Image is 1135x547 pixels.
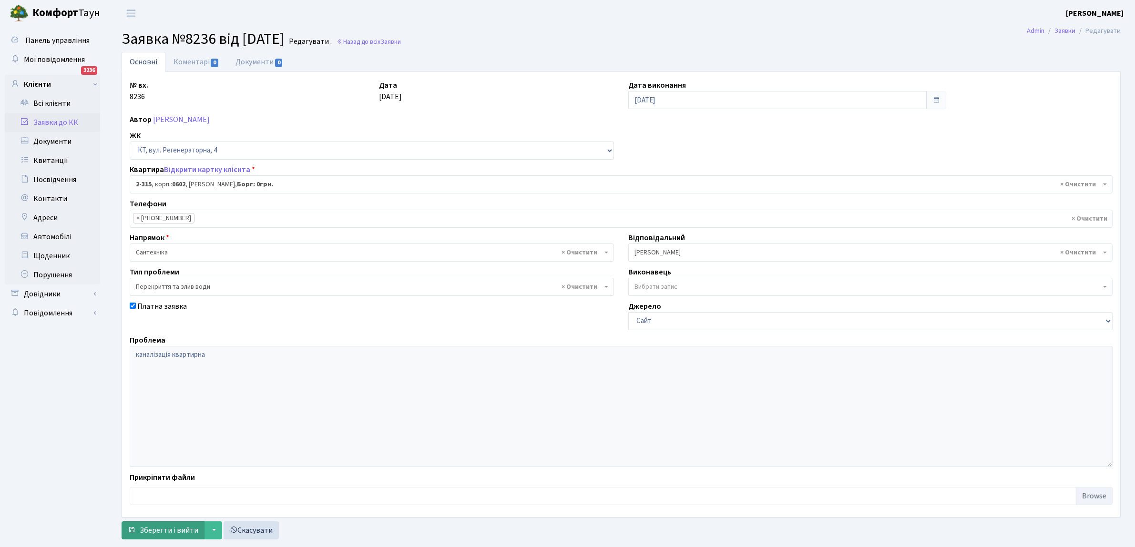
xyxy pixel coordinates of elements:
[1027,26,1044,36] a: Admin
[130,243,614,262] span: Сантехніка
[1066,8,1124,19] a: [PERSON_NAME]
[1072,214,1107,223] span: Видалити всі елементи
[133,213,194,223] li: +380 99 001 39 78
[130,130,141,142] label: ЖК
[130,198,166,210] label: Телефони
[1054,26,1075,36] a: Заявки
[5,94,100,113] a: Всі клієнти
[24,54,85,65] span: Мої повідомлення
[81,66,97,75] div: 3236
[628,232,685,243] label: Відповідальний
[172,180,185,189] b: 0602
[136,213,140,223] span: ×
[136,282,602,292] span: Перекриття та злив води
[5,304,100,323] a: Повідомлення
[5,265,100,284] a: Порушення
[122,52,165,72] a: Основні
[628,243,1113,262] span: Тихонов М.М.
[130,346,1113,467] textarea: каналізація квартирна
[130,80,148,91] label: № вх.
[137,301,187,312] label: Платна заявка
[287,37,332,46] small: Редагувати .
[164,164,250,175] a: Відкрити картку клієнта
[153,114,210,125] a: [PERSON_NAME]
[130,114,152,125] label: Автор
[275,59,283,67] span: 0
[130,175,1113,193] span: <b>2-315</b>, корп.: <b>0602</b>, Русецький Анатолій Сергійович, <b>Борг: 0грн.</b>
[5,151,100,170] a: Квитанції
[5,227,100,246] a: Автомобілі
[227,52,291,72] a: Документи
[130,472,195,483] label: Прикріпити файли
[5,50,100,69] a: Мої повідомлення3236
[32,5,100,21] span: Таун
[123,80,372,109] div: 8236
[5,170,100,189] a: Посвідчення
[5,113,100,132] a: Заявки до КК
[130,164,255,175] label: Квартира
[372,80,621,109] div: [DATE]
[562,248,597,257] span: Видалити всі елементи
[5,75,100,94] a: Клієнти
[130,232,169,243] label: Напрямок
[136,180,152,189] b: 2-315
[136,248,602,257] span: Сантехніка
[130,278,614,296] span: Перекриття та злив води
[628,266,671,278] label: Виконавець
[562,282,597,292] span: Видалити всі елементи
[1060,248,1096,257] span: Видалити всі елементи
[1075,26,1121,36] li: Редагувати
[5,246,100,265] a: Щоденник
[5,208,100,227] a: Адреси
[380,37,401,46] span: Заявки
[5,31,100,50] a: Панель управління
[224,521,279,539] a: Скасувати
[1060,180,1096,189] span: Видалити всі елементи
[337,37,401,46] a: Назад до всіхЗаявки
[1012,21,1135,41] nav: breadcrumb
[634,248,1101,257] span: Тихонов М.М.
[32,5,78,20] b: Комфорт
[628,301,661,312] label: Джерело
[634,282,677,292] span: Вибрати запис
[136,180,1101,189] span: <b>2-315</b>, корп.: <b>0602</b>, Русецький Анатолій Сергійович, <b>Борг: 0грн.</b>
[5,189,100,208] a: Контакти
[5,132,100,151] a: Документи
[122,28,284,50] span: Заявка №8236 від [DATE]
[119,5,143,21] button: Переключити навігацію
[165,52,227,72] a: Коментарі
[5,284,100,304] a: Довідники
[122,521,205,539] button: Зберегти і вийти
[211,59,218,67] span: 0
[25,35,90,46] span: Панель управління
[140,525,198,536] span: Зберегти і вийти
[10,4,29,23] img: logo.png
[130,334,165,346] label: Проблема
[628,80,686,91] label: Дата виконання
[130,266,179,278] label: Тип проблеми
[379,80,397,91] label: Дата
[237,180,273,189] b: Борг: 0грн.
